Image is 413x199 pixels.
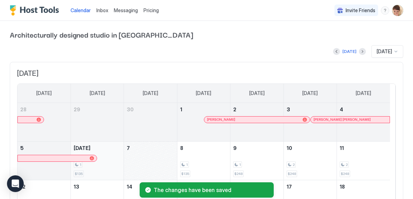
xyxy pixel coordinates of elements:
a: October 18, 2025 [337,180,390,193]
a: October 9, 2025 [230,142,283,154]
div: [PERSON_NAME] [207,117,307,122]
span: Inbox [96,7,108,13]
a: October 2, 2025 [230,103,283,116]
span: 1 [239,162,241,167]
a: October 6, 2025 [71,142,124,154]
span: [DATE] [356,90,371,96]
a: Tuesday [136,84,165,103]
td: October 3, 2025 [283,103,337,142]
span: $135 [75,172,83,176]
span: Invite Friends [346,7,375,14]
span: [DATE] [249,90,265,96]
a: Wednesday [189,84,218,103]
td: October 9, 2025 [230,141,283,180]
td: October 2, 2025 [230,103,283,142]
span: $248 [234,172,243,176]
td: October 8, 2025 [177,141,230,180]
td: October 10, 2025 [283,141,337,180]
a: October 13, 2025 [71,180,124,193]
a: Saturday [349,84,378,103]
a: October 3, 2025 [284,103,337,116]
span: 4 [340,106,343,112]
a: Monday [83,84,112,103]
a: October 7, 2025 [124,142,177,154]
a: September 29, 2025 [71,103,124,116]
span: 2 [233,106,236,112]
span: 30 [127,106,134,112]
div: Open Intercom Messenger [7,175,24,192]
div: User profile [392,5,403,16]
td: October 1, 2025 [177,103,230,142]
td: October 5, 2025 [17,141,71,180]
a: October 17, 2025 [284,180,337,193]
span: [DATE] [74,145,90,151]
a: October 8, 2025 [177,142,230,154]
a: Messaging [114,7,138,14]
span: $248 [341,172,349,176]
span: [DATE] [36,90,52,96]
button: Previous month [333,48,340,55]
span: [PERSON_NAME] [207,117,235,122]
span: [DATE] [377,48,392,55]
span: [DATE] [143,90,158,96]
td: October 11, 2025 [337,141,390,180]
td: October 6, 2025 [71,141,124,180]
span: [DATE] [17,69,396,78]
span: 29 [74,106,80,112]
td: October 4, 2025 [337,103,390,142]
span: [DATE] [90,90,105,96]
span: [PERSON_NAME] [PERSON_NAME] [314,117,371,122]
button: [DATE] [341,47,357,56]
a: Host Tools Logo [10,5,62,16]
span: 1 [186,162,188,167]
td: September 28, 2025 [17,103,71,142]
div: [DATE] [342,48,356,55]
span: Messaging [114,7,138,13]
span: $248 [288,172,296,176]
a: October 16, 2025 [230,180,283,193]
span: 9 [233,145,237,151]
a: October 4, 2025 [337,103,390,116]
a: October 1, 2025 [177,103,230,116]
span: $135 [181,172,189,176]
div: [PERSON_NAME] [PERSON_NAME] [314,117,387,122]
span: 5 [20,145,24,151]
a: Calendar [71,7,91,14]
span: 11 [340,145,344,151]
a: Sunday [29,84,59,103]
span: 3 [287,106,290,112]
a: October 5, 2025 [17,142,71,154]
a: October 11, 2025 [337,142,390,154]
span: [DATE] [302,90,318,96]
button: Next month [359,48,366,55]
span: 10 [287,145,292,151]
a: September 28, 2025 [17,103,71,116]
span: 2 [293,162,295,167]
a: September 30, 2025 [124,103,177,116]
span: Calendar [71,7,91,13]
span: 1 [80,162,81,167]
td: October 7, 2025 [124,141,177,180]
a: Inbox [96,7,108,14]
span: The changes have been saved [154,186,268,193]
span: 28 [20,106,27,112]
a: Friday [295,84,325,103]
td: September 30, 2025 [124,103,177,142]
span: 7 [127,145,130,151]
span: 8 [180,145,183,151]
span: 1 [180,106,182,112]
a: October 12, 2025 [17,180,71,193]
span: Architecturally designed studio in [GEOGRAPHIC_DATA] [10,29,403,40]
a: October 14, 2025 [124,180,177,193]
span: Pricing [143,7,159,14]
div: menu [381,6,389,15]
a: October 15, 2025 [177,180,230,193]
a: Thursday [242,84,272,103]
span: 2 [346,162,348,167]
span: [DATE] [196,90,211,96]
a: October 10, 2025 [284,142,337,154]
td: September 29, 2025 [71,103,124,142]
